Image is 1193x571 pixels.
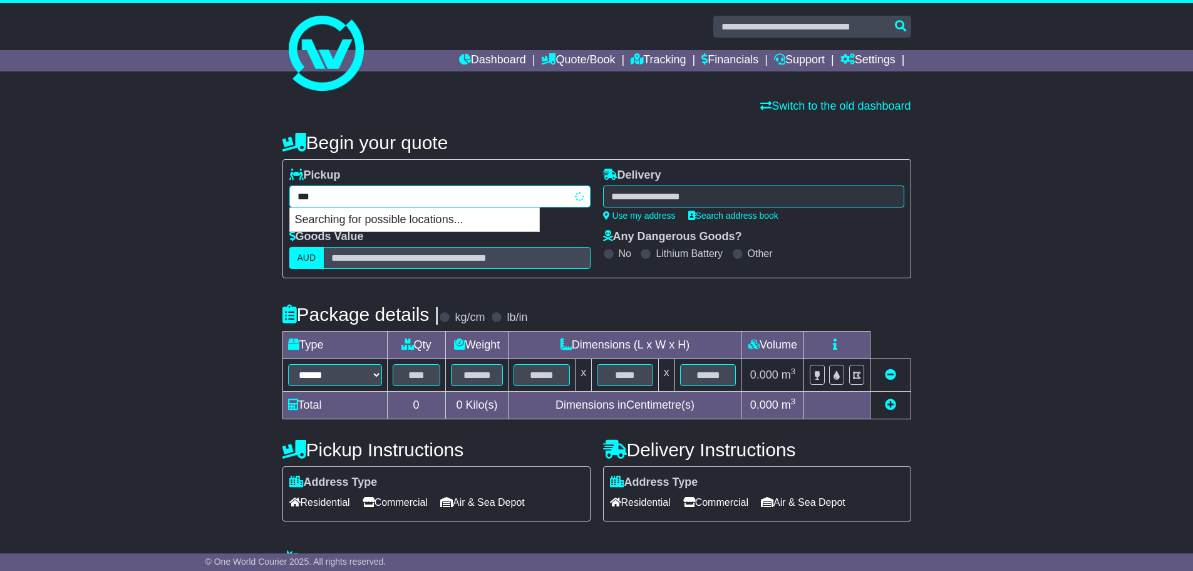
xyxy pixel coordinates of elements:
label: Address Type [289,476,378,490]
td: Qty [387,332,445,359]
td: Dimensions (L x W x H) [509,332,741,359]
span: Residential [610,493,671,512]
td: Type [282,332,387,359]
span: 0.000 [750,369,778,381]
label: lb/in [507,311,527,325]
h4: Warranty & Insurance [282,550,911,570]
sup: 3 [791,367,796,376]
a: Settings [840,50,896,71]
h4: Delivery Instructions [603,439,911,460]
label: Goods Value [289,230,364,244]
span: m [782,369,796,381]
a: Quote/Book [541,50,615,71]
span: 0 [456,399,462,411]
span: m [782,399,796,411]
span: Residential [289,493,350,512]
td: x [658,359,674,392]
td: Weight [445,332,509,359]
h4: Begin your quote [282,132,911,153]
label: Delivery [603,169,661,182]
h4: Pickup Instructions [282,439,591,460]
a: Remove this item [885,369,896,381]
label: Other [748,248,773,259]
a: Support [774,50,825,71]
a: Switch to the old dashboard [760,100,911,112]
label: Address Type [610,476,698,490]
span: © One World Courier 2025. All rights reserved. [205,557,386,567]
label: AUD [289,247,324,269]
td: Dimensions in Centimetre(s) [509,392,741,419]
td: Total [282,392,387,419]
a: Search address book [688,211,778,221]
span: Air & Sea Depot [761,493,845,512]
span: Commercial [683,493,748,512]
p: Searching for possible locations... [290,208,539,232]
a: Add new item [885,399,896,411]
label: No [619,248,631,259]
label: Pickup [289,169,341,182]
span: Air & Sea Depot [440,493,525,512]
td: Volume [741,332,804,359]
label: kg/cm [455,311,485,325]
a: Use my address [603,211,676,221]
label: Any Dangerous Goods? [603,230,742,244]
span: 0.000 [750,399,778,411]
td: 0 [387,392,445,419]
td: x [576,359,592,392]
label: Lithium Battery [656,248,723,259]
typeahead: Please provide city [289,186,591,207]
a: Tracking [631,50,686,71]
span: Commercial [363,493,428,512]
a: Dashboard [459,50,526,71]
h4: Package details | [282,304,440,325]
sup: 3 [791,397,796,406]
a: Financials [701,50,758,71]
td: Kilo(s) [445,392,509,419]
